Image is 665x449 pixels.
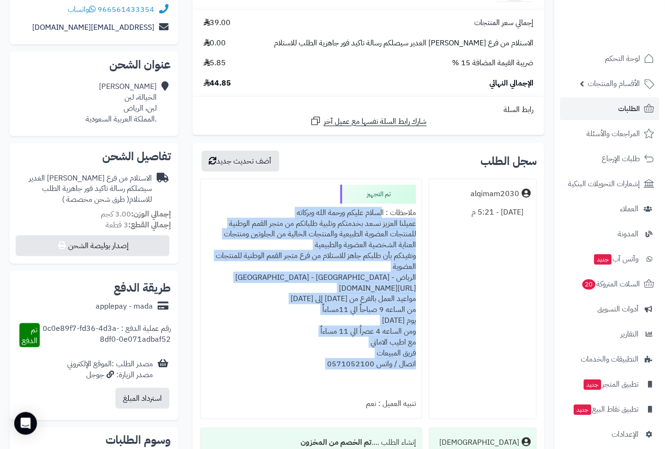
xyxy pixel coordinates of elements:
[206,204,416,395] div: ملاحظات : السلام عليكم ورحمة الله وبركاته عميلنا العزيز نسعد بخدمتكم وتلبية طلباتكم من متجر القمم...
[586,127,640,140] span: المراجعات والأسئلة
[435,203,531,222] div: [DATE] - 5:21 م
[204,17,231,28] span: 39.00
[602,152,640,165] span: طلبات الإرجاع
[14,412,37,435] div: Open Intercom Messenger
[597,302,638,316] span: أدوات التسويق
[17,59,171,70] h2: عنوان الشحن
[131,208,171,220] strong: إجمالي الوزن:
[582,279,595,290] span: 20
[22,324,37,346] span: تم الدفع
[474,17,533,28] span: إجمالي سعر المنتجات
[17,173,152,206] div: الاستلام من فرع [PERSON_NAME] الغدير سيصلكم رسالة تاكيد فور جاهزية الطلب للاستلام
[601,7,656,27] img: logo-2.png
[62,194,129,205] span: ( طرق شحن مخصصة )
[274,38,533,49] span: الاستلام من فرع [PERSON_NAME] الغدير سيصلكم رسالة تاكيد فور جاهزية الطلب للاستلام
[618,102,640,115] span: الطلبات
[560,398,659,421] a: تطبيق نقاط البيعجديد
[574,405,591,415] span: جديد
[101,208,171,220] small: 3.00 كجم
[621,328,638,341] span: التقارير
[96,301,153,312] div: applepay - mada
[17,435,171,446] h2: وسوم الطلبات
[560,373,659,396] a: تطبيق المتجرجديد
[68,4,96,15] a: واتساب
[206,395,416,413] div: تنبيه العميل : نعم
[204,58,226,69] span: 5.85
[67,370,153,380] div: مصدر الزيارة: جوجل
[560,273,659,295] a: السلات المتروكة20
[480,155,537,167] h3: سجل الطلب
[16,235,169,256] button: إصدار بوليصة الشحن
[115,388,169,409] button: استرداد المبلغ
[40,323,170,348] div: رقم عملية الدفع : 0c0e89f7-fd36-4d3a-8df0-0e071adbaf52
[489,78,533,89] span: الإجمالي النهائي
[310,115,427,127] a: شارك رابط السلة نفسها مع عميل آخر
[573,403,638,416] span: تطبيق نقاط البيع
[452,58,533,69] span: ضريبة القيمة المضافة 15 %
[581,353,638,366] span: التطبيقات والخدمات
[560,423,659,446] a: الإعدادات
[618,227,638,241] span: المدونة
[17,151,171,162] h2: تفاصيل الشحن
[560,348,659,371] a: التطبيقات والخدمات
[204,78,231,89] span: 44.85
[588,77,640,90] span: الأقسام والمنتجات
[560,223,659,245] a: المدونة
[612,428,638,441] span: الإعدادات
[560,248,659,270] a: وآتس آبجديد
[560,298,659,320] a: أدوات التسويق
[324,116,427,127] span: شارك رابط السلة نفسها مع عميل آخر
[620,202,638,216] span: العملاء
[605,52,640,65] span: لوحة التحكم
[594,254,612,265] span: جديد
[114,282,171,294] h2: طريقة الدفع
[106,219,171,231] small: 3 قطعة
[67,359,153,380] div: مصدر الطلب :الموقع الإلكتروني
[98,4,154,15] a: 966561433354
[340,185,416,204] div: تم التجهيز
[560,147,659,170] a: طلبات الإرجاع
[86,81,157,124] div: [PERSON_NAME] الخيالة، لبن لبن، الرياض .المملكة العربية السعودية
[32,22,154,33] a: [EMAIL_ADDRESS][DOMAIN_NAME]
[202,151,279,172] button: أضف تحديث جديد
[560,323,659,345] a: التقارير
[470,189,519,199] div: alqimam2030
[581,277,640,291] span: السلات المتروكة
[560,47,659,70] a: لوحة التحكم
[128,219,171,231] strong: إجمالي القطع:
[583,378,638,391] span: تطبيق المتجر
[196,104,541,115] div: رابط السلة
[560,122,659,145] a: المراجعات والأسئلة
[584,380,601,390] span: جديد
[568,177,640,190] span: إشعارات التحويلات البنكية
[204,38,226,49] span: 0.00
[560,97,659,120] a: الطلبات
[560,173,659,195] a: إشعارات التحويلات البنكية
[439,438,519,449] div: [DEMOGRAPHIC_DATA]
[560,198,659,220] a: العملاء
[301,437,372,449] b: تم الخصم من المخزون
[593,252,638,266] span: وآتس آب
